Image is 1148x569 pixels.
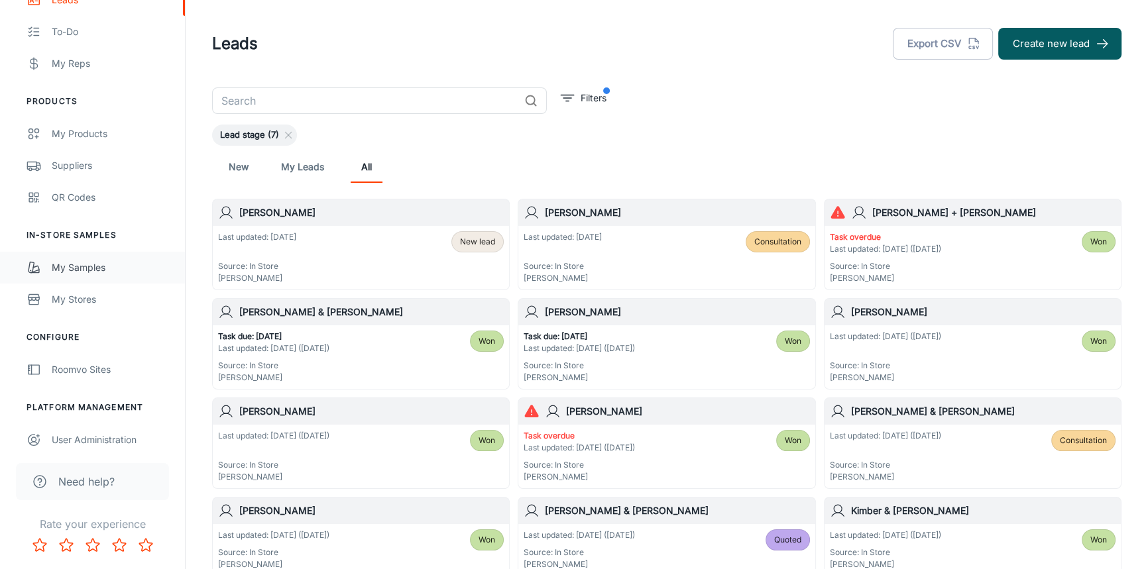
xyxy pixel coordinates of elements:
[58,474,115,490] span: Need help?
[53,532,80,558] button: Rate 2 star
[218,430,329,442] p: Last updated: [DATE] ([DATE])
[824,298,1121,389] a: [PERSON_NAME]Last updated: [DATE] ([DATE])Source: In Store[PERSON_NAME]Won
[998,28,1121,60] button: Create new lead
[851,305,1116,319] h6: [PERSON_NAME]
[1090,534,1107,546] span: Won
[218,459,329,471] p: Source: In Store
[524,331,635,342] p: Task due: [DATE]
[479,335,495,347] span: Won
[212,397,510,489] a: [PERSON_NAME]Last updated: [DATE] ([DATE])Source: In Store[PERSON_NAME]Won
[1090,236,1107,248] span: Won
[518,199,815,290] a: [PERSON_NAME]Last updated: [DATE]Source: In Store[PERSON_NAME]Consultation
[830,331,941,342] p: Last updated: [DATE] ([DATE])
[1090,335,1107,347] span: Won
[223,151,255,183] a: New
[872,205,1116,220] h6: [PERSON_NAME] + [PERSON_NAME]
[218,529,329,541] p: Last updated: [DATE] ([DATE])
[851,503,1116,518] h6: Kimber & [PERSON_NAME]
[524,546,635,558] p: Source: In Store
[52,127,172,141] div: My Products
[218,331,329,342] p: Task due: [DATE]
[824,199,1121,290] a: [PERSON_NAME] + [PERSON_NAME]Task overdueLast updated: [DATE] ([DATE])Source: In Store[PERSON_NAM...
[351,151,382,183] a: All
[524,342,635,354] p: Last updated: [DATE] ([DATE])
[830,546,941,558] p: Source: In Store
[545,305,809,319] h6: [PERSON_NAME]
[52,292,172,307] div: My Stores
[754,236,801,248] span: Consultation
[212,87,519,114] input: Search
[774,534,801,546] span: Quoted
[133,532,159,558] button: Rate 5 star
[218,260,296,272] p: Source: In Store
[566,404,809,419] h6: [PERSON_NAME]
[830,272,941,284] p: [PERSON_NAME]
[581,91,606,105] p: Filters
[212,32,258,56] h1: Leads
[830,231,941,243] p: Task overdue
[239,404,504,419] h6: [PERSON_NAME]
[479,435,495,446] span: Won
[218,272,296,284] p: [PERSON_NAME]
[218,360,329,372] p: Source: In Store
[212,129,287,142] span: Lead stage (7)
[524,372,635,384] p: [PERSON_NAME]
[239,305,504,319] h6: [PERSON_NAME] & [PERSON_NAME]
[830,372,941,384] p: [PERSON_NAME]
[218,546,329,558] p: Source: In Store
[830,360,941,372] p: Source: In Store
[52,158,172,173] div: Suppliers
[212,199,510,290] a: [PERSON_NAME]Last updated: [DATE]Source: In Store[PERSON_NAME]New lead
[218,471,329,483] p: [PERSON_NAME]
[524,430,635,442] p: Task overdue
[239,205,504,220] h6: [PERSON_NAME]
[52,190,172,205] div: QR Codes
[106,532,133,558] button: Rate 4 star
[830,529,941,541] p: Last updated: [DATE] ([DATE])
[524,529,635,541] p: Last updated: [DATE] ([DATE])
[212,298,510,389] a: [PERSON_NAME] & [PERSON_NAME]Task due: [DATE]Last updated: [DATE] ([DATE])Source: In Store[PERSON...
[524,272,602,284] p: [PERSON_NAME]
[524,459,635,471] p: Source: In Store
[218,342,329,354] p: Last updated: [DATE] ([DATE])
[27,532,53,558] button: Rate 1 star
[518,298,815,389] a: [PERSON_NAME]Task due: [DATE]Last updated: [DATE] ([DATE])Source: In Store[PERSON_NAME]Won
[52,260,172,275] div: My Samples
[524,471,635,483] p: [PERSON_NAME]
[212,125,297,146] div: Lead stage (7)
[239,503,504,518] h6: [PERSON_NAME]
[460,236,495,248] span: New lead
[830,459,941,471] p: Source: In Store
[218,372,329,384] p: [PERSON_NAME]
[830,471,941,483] p: [PERSON_NAME]
[785,335,801,347] span: Won
[830,243,941,255] p: Last updated: [DATE] ([DATE])
[524,231,602,243] p: Last updated: [DATE]
[52,433,172,447] div: User Administration
[785,435,801,446] span: Won
[824,397,1121,489] a: [PERSON_NAME] & [PERSON_NAME]Last updated: [DATE] ([DATE])Source: In Store[PERSON_NAME]Consultation
[893,28,993,60] button: Export CSV
[11,516,174,532] p: Rate your experience
[52,362,172,377] div: Roomvo Sites
[557,87,610,109] button: filter
[80,532,106,558] button: Rate 3 star
[851,404,1116,419] h6: [PERSON_NAME] & [PERSON_NAME]
[52,56,172,71] div: My Reps
[524,442,635,454] p: Last updated: [DATE] ([DATE])
[281,151,324,183] a: My Leads
[52,25,172,39] div: To-do
[524,360,635,372] p: Source: In Store
[545,503,809,518] h6: [PERSON_NAME] & [PERSON_NAME]
[545,205,809,220] h6: [PERSON_NAME]
[479,534,495,546] span: Won
[1060,435,1107,446] span: Consultation
[830,430,941,442] p: Last updated: [DATE] ([DATE])
[218,231,296,243] p: Last updated: [DATE]
[524,260,602,272] p: Source: In Store
[518,397,815,489] a: [PERSON_NAME]Task overdueLast updated: [DATE] ([DATE])Source: In Store[PERSON_NAME]Won
[830,260,941,272] p: Source: In Store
